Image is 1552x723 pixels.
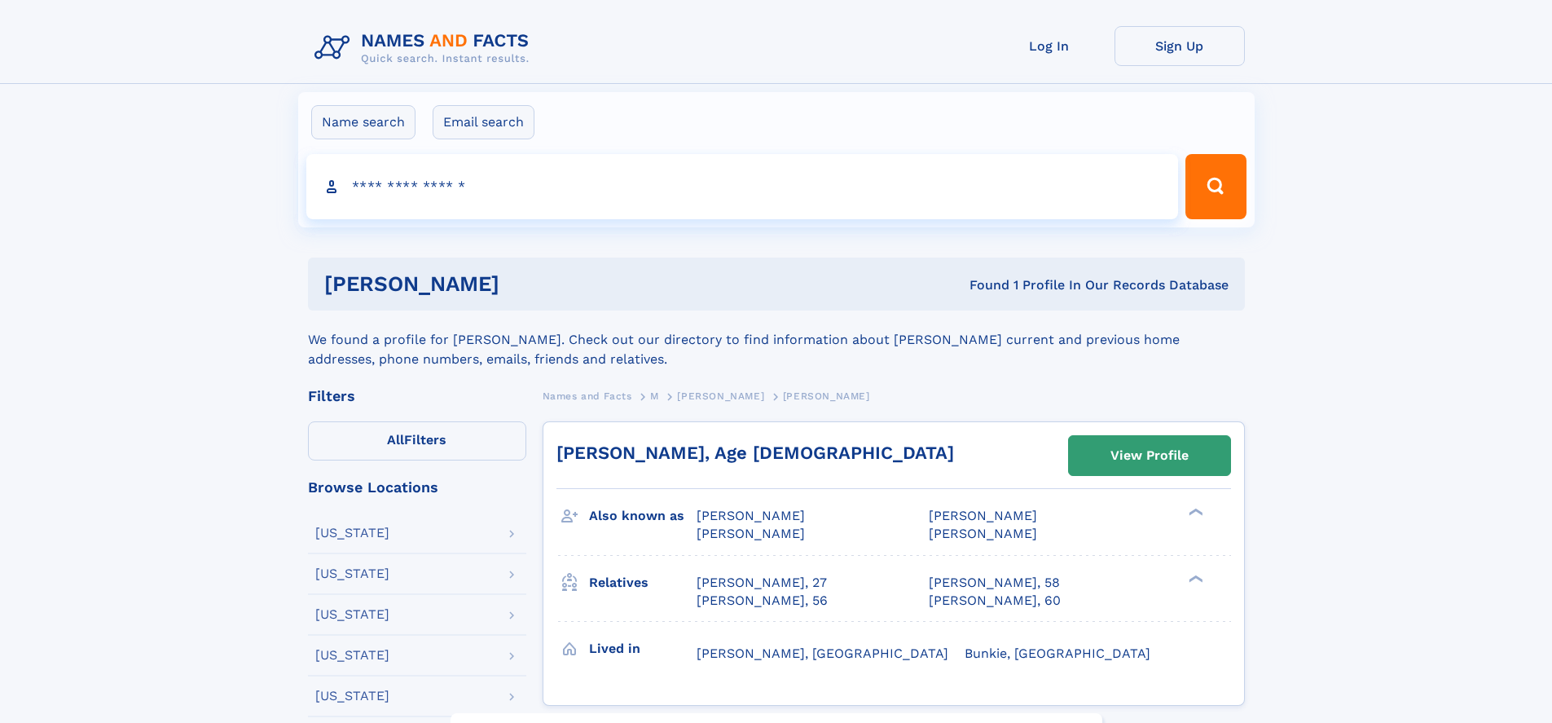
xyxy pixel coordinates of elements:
a: View Profile [1069,436,1230,475]
span: [PERSON_NAME] [697,508,805,523]
span: [PERSON_NAME] [697,526,805,541]
span: [PERSON_NAME] [677,390,764,402]
a: [PERSON_NAME], Age [DEMOGRAPHIC_DATA] [556,443,954,463]
a: Sign Up [1115,26,1245,66]
div: [US_STATE] [315,649,389,662]
span: Bunkie, [GEOGRAPHIC_DATA] [965,646,1150,661]
label: Filters [308,421,526,461]
span: [PERSON_NAME] [929,508,1037,523]
div: [US_STATE] [315,567,389,580]
a: [PERSON_NAME], 60 [929,592,1061,610]
div: Found 1 Profile In Our Records Database [734,276,1229,294]
a: [PERSON_NAME], 27 [697,574,827,592]
a: Names and Facts [543,386,632,406]
h3: Relatives [589,569,697,597]
a: Log In [984,26,1115,66]
a: [PERSON_NAME] [677,386,764,406]
a: [PERSON_NAME], 56 [697,592,828,610]
div: Filters [308,389,526,403]
label: Email search [433,105,534,139]
a: M [650,386,659,406]
label: Name search [311,105,415,139]
input: search input [306,154,1179,219]
div: [US_STATE] [315,527,389,540]
div: [US_STATE] [315,690,389,703]
h3: Also known as [589,502,697,530]
span: [PERSON_NAME] [783,390,870,402]
div: ❯ [1185,507,1204,518]
span: [PERSON_NAME] [929,526,1037,541]
div: We found a profile for [PERSON_NAME]. Check out our directory to find information about [PERSON_N... [308,311,1245,369]
div: [US_STATE] [315,608,389,621]
span: All [387,432,404,447]
img: Logo Names and Facts [308,26,543,70]
a: [PERSON_NAME], 58 [929,574,1060,592]
div: Browse Locations [308,480,526,495]
span: M [650,390,659,402]
div: View Profile [1110,437,1189,474]
h3: Lived in [589,635,697,663]
div: ❯ [1185,573,1204,584]
span: [PERSON_NAME], [GEOGRAPHIC_DATA] [697,646,948,661]
h1: [PERSON_NAME] [324,274,735,294]
button: Search Button [1185,154,1246,219]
